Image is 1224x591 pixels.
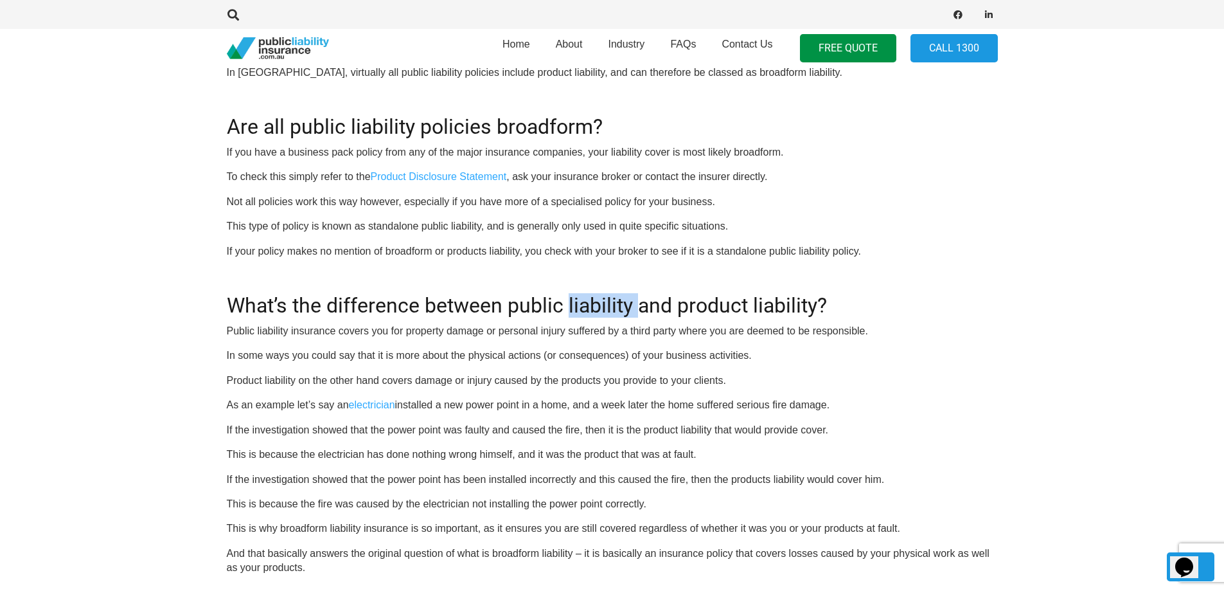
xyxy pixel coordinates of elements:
p: And that basically answers the original question of what is broadform liability – it is basically... [227,547,998,576]
iframe: chat widget [1170,540,1211,578]
span: About [556,39,583,50]
a: Facebook [949,6,967,24]
a: Industry [595,25,657,71]
h2: Are all public liability policies broadform? [227,99,998,139]
p: As an example let’s say an installed a new power point in a home, and a week later the home suffe... [227,398,998,412]
span: Industry [608,39,644,50]
p: Public liability insurance covers you for property damage or personal injury suffered by a third ... [227,324,998,338]
span: FAQs [670,39,696,50]
p: Not all policies work this way however, especially if you have more of a specialised policy for y... [227,195,998,209]
p: In some ways you could say that it is more about the physical actions (or consequences) of your b... [227,349,998,363]
a: Product Disclosure Statement [371,171,507,182]
a: About [543,25,596,71]
span: Contact Us [722,39,772,50]
a: Call 1300 [910,34,998,63]
a: pli_logotransparent [227,37,329,60]
a: electrician [349,399,395,410]
a: FREE QUOTE [800,34,896,63]
span: Home [502,39,530,50]
p: This is because the fire was caused by the electrician not installing the power point correctly. [227,497,998,511]
p: If your policy makes no mention of broadform or products liability, you check with your broker to... [227,244,998,259]
p: To check this simply refer to the , ask your insurance broker or contact the insurer directly. [227,170,998,184]
p: If the investigation showed that the power point has been installed incorrectly and this caused t... [227,473,998,487]
a: Back to top [1167,552,1214,581]
a: Home [490,25,543,71]
p: If you have a business pack policy from any of the major insurance companies, your liability cove... [227,145,998,159]
a: Contact Us [709,25,785,71]
p: This is why broadform liability insurance is so important, as it ensures you are still covered re... [227,522,998,536]
p: This is because the electrician has done nothing wrong himself, and it was the product that was a... [227,448,998,462]
a: FAQs [657,25,709,71]
p: If the investigation showed that the power point was faulty and caused the fire, then it is the p... [227,423,998,437]
a: LinkedIn [980,6,998,24]
p: Product liability on the other hand covers damage or injury caused by the products you provide to... [227,374,998,388]
a: Search [221,9,247,21]
h2: What’s the difference between public liability and product liability? [227,278,998,318]
p: In [GEOGRAPHIC_DATA], virtually all public liability policies include product liability, and can ... [227,66,998,80]
p: This type of policy is known as standalone public liability, and is generally only used in quite ... [227,219,998,233]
